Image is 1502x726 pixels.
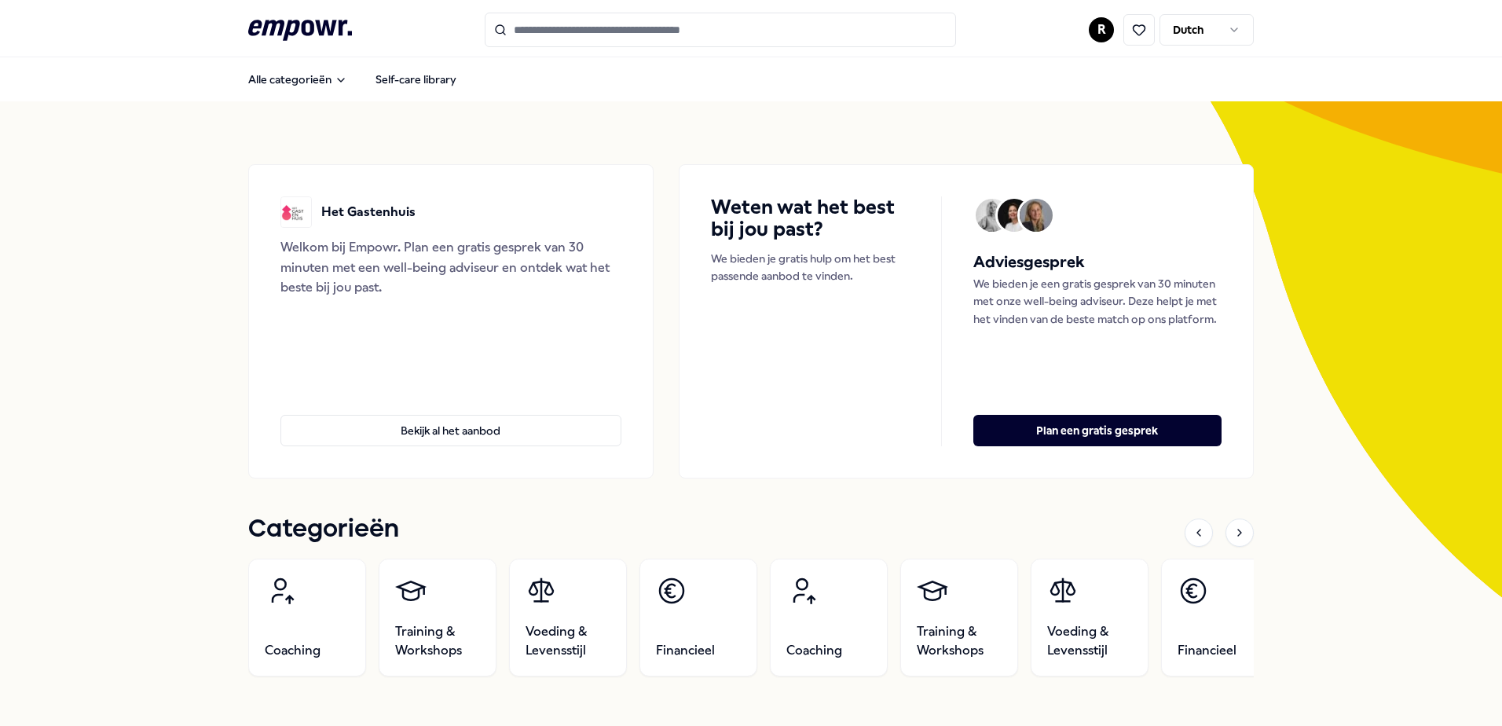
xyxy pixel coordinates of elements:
span: Coaching [265,641,321,660]
span: Voeding & Levensstijl [1047,622,1132,660]
span: Training & Workshops [395,622,480,660]
p: Het Gastenhuis [321,202,416,222]
a: Bekijk al het aanbod [280,390,621,446]
a: Financieel [639,559,757,676]
span: Voeding & Levensstijl [526,622,610,660]
h1: Categorieën [248,510,399,549]
a: Coaching [770,559,888,676]
nav: Main [236,64,469,95]
a: Coaching [248,559,366,676]
h5: Adviesgesprek [973,250,1222,275]
span: Financieel [1178,641,1236,660]
input: Search for products, categories or subcategories [485,13,956,47]
img: Avatar [998,199,1031,232]
a: Training & Workshops [900,559,1018,676]
button: Plan een gratis gesprek [973,415,1222,446]
h4: Weten wat het best bij jou past? [711,196,910,240]
span: Coaching [786,641,842,660]
a: Voeding & Levensstijl [509,559,627,676]
a: Voeding & Levensstijl [1031,559,1148,676]
p: We bieden je een gratis gesprek van 30 minuten met onze well-being adviseur. Deze helpt je met he... [973,275,1222,328]
img: Avatar [1020,199,1053,232]
img: Avatar [976,199,1009,232]
button: Alle categorieën [236,64,360,95]
button: Bekijk al het aanbod [280,415,621,446]
p: We bieden je gratis hulp om het best passende aanbod te vinden. [711,250,910,285]
a: Training & Workshops [379,559,496,676]
span: Training & Workshops [917,622,1002,660]
button: R [1089,17,1114,42]
div: Welkom bij Empowr. Plan een gratis gesprek van 30 minuten met een well-being adviseur en ontdek w... [280,237,621,298]
a: Financieel [1161,559,1279,676]
span: Financieel [656,641,715,660]
a: Self-care library [363,64,469,95]
img: Het Gastenhuis [280,196,312,228]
